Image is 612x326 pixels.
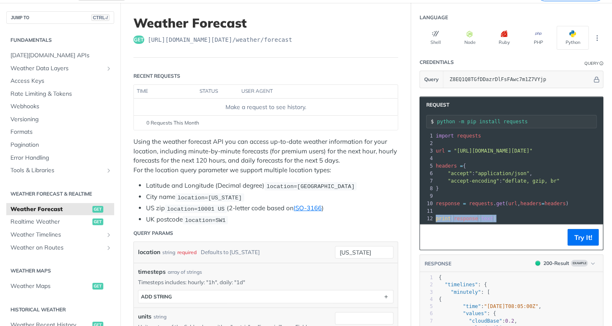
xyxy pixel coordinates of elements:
th: user agent [238,85,381,98]
span: : , [439,303,542,309]
a: Weather Forecastget [6,203,114,216]
span: 0 Requests This Month [146,119,199,127]
span: [DATE][DOMAIN_NAME] APIs [10,51,112,60]
p: Timesteps includes: hourly: "1h", daily: "1d" [138,278,394,286]
span: Pagination [10,141,112,149]
span: "accept-encoding" [448,178,499,184]
span: get [92,283,103,290]
span: requests [457,133,481,139]
button: Shell [420,26,452,50]
div: Defaults to [US_STATE] [201,246,260,258]
a: Error Handling [6,152,114,164]
button: Hide [592,75,601,84]
span: requests [469,201,494,206]
button: Show subpages for Weather Data Layers [105,65,112,72]
span: get [133,36,144,44]
span: "application/json" [475,171,530,176]
span: get [92,206,103,213]
span: = [542,201,545,206]
a: Weather Mapsget [6,280,114,293]
span: : [ [439,289,490,295]
span: "time" [463,303,481,309]
th: time [134,85,197,98]
th: status [197,85,238,98]
li: UK postcode [146,215,398,224]
span: Tools & Libraries [10,166,103,175]
div: 7 [420,177,434,185]
a: Rate Limiting & Tokens [6,88,114,100]
span: response [454,216,478,222]
div: 8 [420,185,434,192]
div: Recent Requests [133,72,180,80]
button: Show subpages for Tools & Libraries [105,167,112,174]
span: import [436,133,454,139]
div: required [177,246,197,258]
button: 200200-ResultExample [531,259,599,267]
div: Query [584,60,599,66]
a: Weather TimelinesShow subpages for Weather Timelines [6,229,114,241]
span: url [436,148,445,154]
a: Webhooks [6,100,114,113]
span: location=SW1 [185,217,225,223]
span: "accept" [448,171,472,176]
div: 5 [420,162,434,170]
span: "[DATE]T08:05:00Z" [484,303,538,309]
button: Node [454,26,486,50]
h2: Fundamentals [6,36,114,44]
span: Webhooks [10,102,112,111]
h2: Weather Maps [6,267,114,275]
div: 6 [420,310,433,317]
div: Credentials [420,59,454,66]
div: 2 [420,281,433,288]
span: Weather Timelines [10,231,103,239]
div: 4 [420,296,433,303]
div: 6 [420,170,434,177]
button: Show subpages for Weather Timelines [105,232,112,238]
div: 200 - Result [543,260,569,267]
div: Language [420,14,448,21]
div: 10 [420,200,434,207]
li: Latitude and Longitude (Decimal degree) [146,181,398,191]
div: ADD string [141,293,172,300]
span: Query [424,76,439,83]
span: ( . ) [436,216,497,222]
span: location=[US_STATE] [177,194,242,201]
div: 12 [420,215,434,222]
button: RESPONSE [424,260,452,268]
h2: Weather Forecast & realtime [6,190,114,198]
div: 7 [420,318,433,325]
a: Versioning [6,113,114,126]
span: 200 [535,261,540,266]
svg: More ellipsis [594,34,601,42]
div: 3 [420,147,434,155]
button: Try It! [568,229,599,246]
span: = [448,148,451,154]
button: Show subpages for Weather on Routes [105,244,112,251]
span: location=10001 US [167,206,225,212]
div: 4 [420,155,434,162]
span: Request [422,101,449,109]
button: Ruby [488,26,520,50]
div: 3 [420,289,433,296]
a: Realtime Weatherget [6,216,114,228]
button: ADD string [138,290,393,303]
span: print [436,216,451,222]
a: Weather Data LayersShow subpages for Weather Data Layers [6,62,114,75]
div: string [162,246,175,258]
input: apikey [446,71,592,88]
span: "cloudBase" [469,318,502,324]
li: US zip (2-letter code based on ) [146,204,398,213]
span: CTRL-/ [91,14,110,21]
h1: Weather Forecast [133,15,398,31]
a: Pagination [6,139,114,151]
h2: Historical Weather [6,306,114,313]
div: QueryInformation [584,60,604,66]
span: "deflate, gzip, br" [502,178,560,184]
button: JUMP TOCTRL-/ [6,11,114,24]
p: Using the weather forecast API you can access up-to-date weather information for your location, i... [133,137,398,175]
div: 2 [420,140,434,147]
span: Weather on Routes [10,244,103,252]
button: PHP [522,26,555,50]
span: url [508,201,517,206]
a: Tools & LibrariesShow subpages for Tools & Libraries [6,164,114,177]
